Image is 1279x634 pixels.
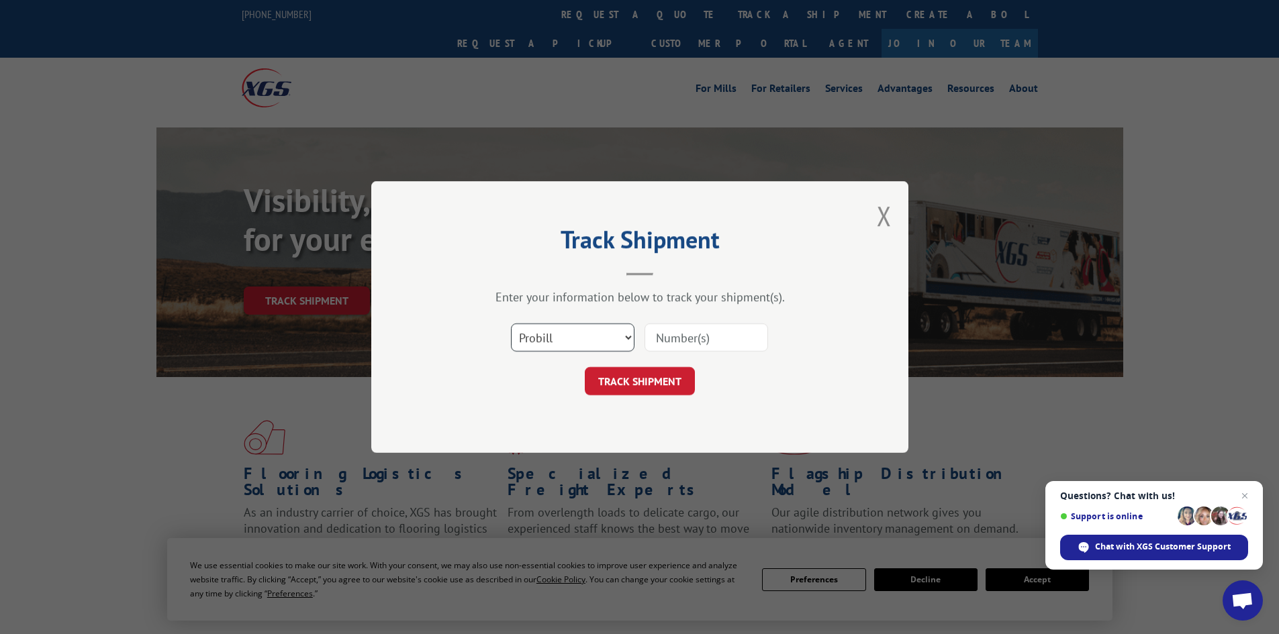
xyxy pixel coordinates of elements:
[585,367,695,395] button: TRACK SHIPMENT
[877,198,892,233] button: Close modal
[645,323,768,352] input: Number(s)
[1237,488,1253,504] span: Close chat
[1223,580,1263,621] div: Open chat
[1095,541,1231,553] span: Chat with XGS Customer Support
[1060,490,1248,501] span: Questions? Chat with us!
[438,230,841,256] h2: Track Shipment
[438,289,841,305] div: Enter your information below to track your shipment(s).
[1060,511,1173,521] span: Support is online
[1060,535,1248,560] div: Chat with XGS Customer Support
